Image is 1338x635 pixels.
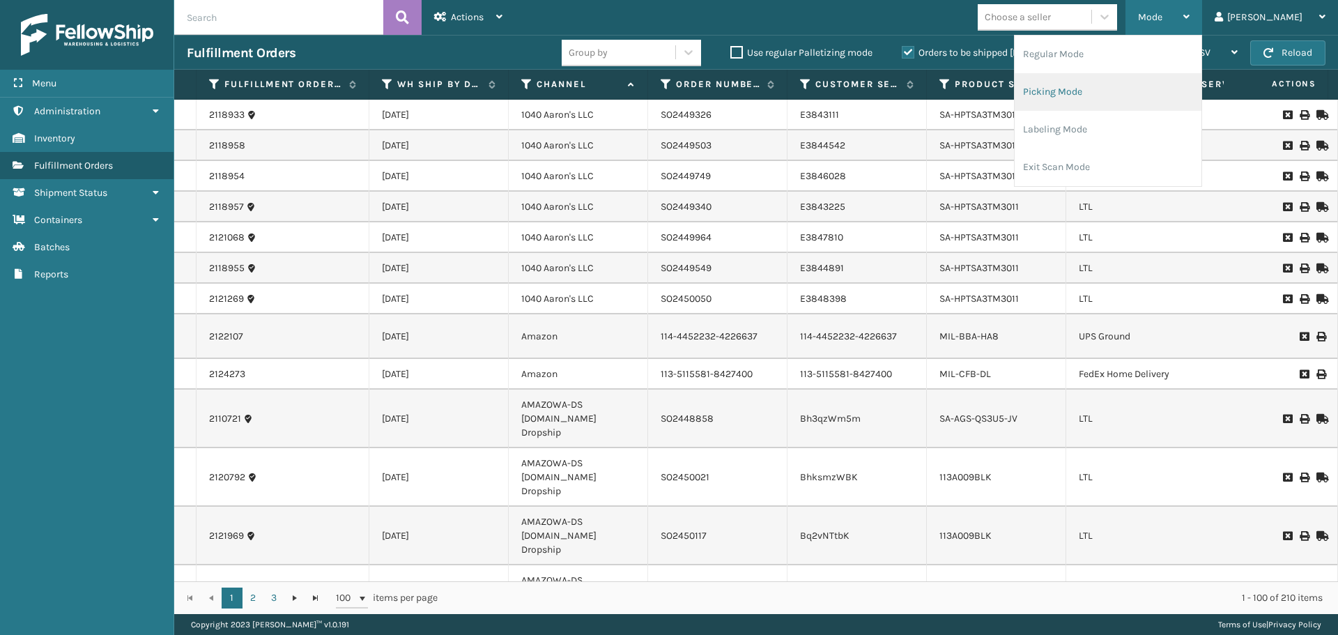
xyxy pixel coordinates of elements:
a: 1 [222,588,243,609]
td: Amazon [509,314,648,359]
a: 2124273 [209,367,245,381]
button: Reload [1250,40,1325,66]
a: 2121269 [209,292,244,306]
a: SA-HPTSA3TM3011 [939,293,1019,305]
td: 1040 Aaron's LLC [509,161,648,192]
td: SO2449964 [648,222,787,253]
i: Mark as Shipped [1316,414,1325,424]
td: SO2449549 [648,253,787,284]
div: 1 - 100 of 210 items [457,591,1323,605]
i: Print Label [1316,332,1325,342]
i: Request to Be Cancelled [1283,233,1291,243]
td: [DATE] [369,130,509,161]
i: Print BOL [1300,531,1308,541]
td: [DATE] [369,284,509,314]
i: Request to Be Cancelled [1283,171,1291,181]
td: 1040 Aaron's LLC [509,284,648,314]
label: Order Number [676,78,760,91]
i: Print BOL [1300,414,1308,424]
a: 2118958 [209,139,245,153]
td: SO2449749 [648,161,787,192]
i: Print BOL [1300,110,1308,120]
td: LTL [1066,192,1308,222]
a: SA-HPTSA3TM3011 [939,201,1019,213]
img: logo [21,14,153,56]
span: Administration [34,105,100,117]
td: [DATE] [369,192,509,222]
td: [DATE] [369,253,509,284]
td: [DATE] [369,359,509,390]
label: Customer Service Order Number [815,78,900,91]
li: Exit Scan Mode [1015,148,1201,186]
td: E3844542 [787,130,927,161]
a: SA-HPTSA3TM3011 [939,139,1019,151]
td: LTL [1066,390,1308,448]
td: SO2449503 [648,130,787,161]
span: Shipment Status [34,187,107,199]
td: LTL [1066,222,1308,253]
i: Mark as Shipped [1316,110,1325,120]
i: Request to Be Cancelled [1283,141,1291,151]
span: Fulfillment Orders [34,160,113,171]
span: Actions [451,11,484,23]
i: Mark as Shipped [1316,171,1325,181]
td: 1040 Aaron's LLC [509,192,648,222]
td: AMAZOWA-DS [DOMAIN_NAME] Dropship [509,448,648,507]
td: LTL [1066,507,1308,565]
td: SO2449340 [648,192,787,222]
i: Print BOL [1300,171,1308,181]
a: MIL-BBA-HA8 [939,330,999,342]
td: [DATE] [369,390,509,448]
a: SA-AGS-QS3U5-JV [939,413,1017,424]
td: 1040 Aaron's LLC [509,222,648,253]
td: 1040 Aaron's LLC [509,130,648,161]
i: Mark as Shipped [1316,531,1325,541]
label: Product SKU [955,78,1039,91]
td: AMAZOWA-DS [DOMAIN_NAME] Dropship [509,565,648,624]
i: Request to Be Cancelled [1283,202,1291,212]
p: Copyright 2023 [PERSON_NAME]™ v 1.0.191 [191,614,349,635]
td: E3847810 [787,222,927,253]
a: 2121969 [209,529,244,543]
td: SO2450021 [648,448,787,507]
td: E3848398 [787,284,927,314]
td: Bq2vNTtbK [787,507,927,565]
span: Go to the next page [289,592,300,604]
td: [DATE] [369,565,509,624]
a: SA-HPTSA3TM3011 [939,231,1019,243]
a: MIL-CFB-DL [939,368,991,380]
td: LTL [1066,448,1308,507]
a: Go to the last page [305,588,326,609]
i: Print BOL [1300,294,1308,304]
span: Inventory [34,132,75,144]
span: Reports [34,268,68,280]
td: 113-5115581-8427400 [787,359,927,390]
i: Print BOL [1300,141,1308,151]
td: 1040 Aaron's LLC [509,100,648,130]
i: Request to Be Cancelled [1283,531,1291,541]
td: [DATE] [369,314,509,359]
a: 2120792 [209,470,245,484]
td: [DATE] [369,161,509,192]
td: 1040 Aaron's LLC [509,253,648,284]
td: BhksmzWBK [787,448,927,507]
li: Labeling Mode [1015,111,1201,148]
td: LTL [1066,284,1308,314]
td: E3846028 [787,161,927,192]
td: SO2450117 [648,507,787,565]
span: Mode [1138,11,1162,23]
label: Fulfillment Order Id [224,78,342,91]
a: 2118955 [209,261,245,275]
li: Regular Mode [1015,36,1201,73]
span: Actions [1228,72,1325,95]
a: Terms of Use [1218,620,1266,629]
a: 2121068 [209,231,245,245]
td: LTL [1066,253,1308,284]
label: Use regular Palletizing mode [730,47,872,59]
span: Menu [32,77,56,89]
i: Mark as Shipped [1316,294,1325,304]
span: Go to the last page [310,592,321,604]
a: 2118954 [209,169,245,183]
td: Amazon [509,359,648,390]
h3: Fulfillment Orders [187,45,295,61]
